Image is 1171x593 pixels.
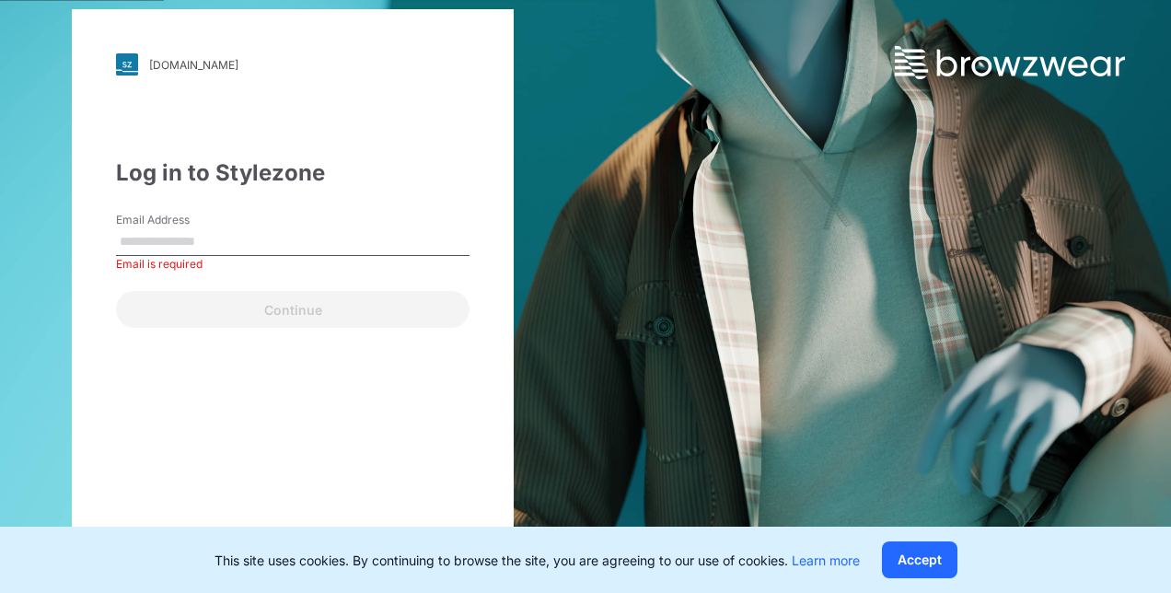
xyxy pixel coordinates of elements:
[116,256,470,273] div: Email is required
[149,58,238,72] div: [DOMAIN_NAME]
[116,53,138,76] img: svg+xml;base64,PHN2ZyB3aWR0aD0iMjgiIGhlaWdodD0iMjgiIHZpZXdCb3g9IjAgMCAyOCAyOCIgZmlsbD0ibm9uZSIgeG...
[214,551,860,570] p: This site uses cookies. By continuing to browse the site, you are agreeing to our use of cookies.
[882,541,957,578] button: Accept
[116,157,470,190] div: Log in to Stylezone
[792,552,860,568] a: Learn more
[116,53,470,76] a: [DOMAIN_NAME]
[116,212,245,228] label: Email Address
[895,46,1125,79] img: browzwear-logo.73288ffb.svg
